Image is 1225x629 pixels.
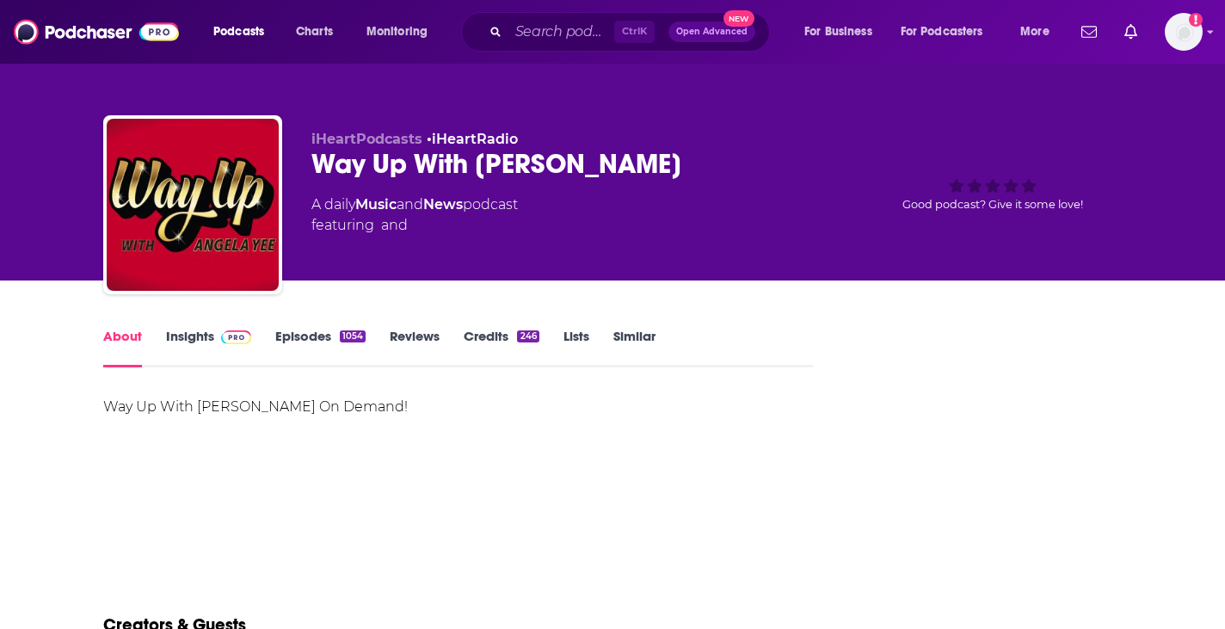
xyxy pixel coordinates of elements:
[901,20,983,44] span: For Podcasters
[792,18,894,46] button: open menu
[311,194,518,236] div: A daily podcast
[14,15,179,48] img: Podchaser - Follow, Share and Rate Podcasts
[1189,13,1203,27] svg: Add a profile image
[311,215,518,236] span: featuring
[166,328,251,367] a: InsightsPodchaser Pro
[668,22,755,42] button: Open AdvancedNew
[221,330,251,344] img: Podchaser Pro
[340,330,366,342] div: 1054
[311,131,422,147] span: iHeartPodcasts
[902,198,1083,211] span: Good podcast? Give it some love!
[1074,17,1104,46] a: Show notifications dropdown
[723,10,754,27] span: New
[103,395,813,419] div: Way Up With [PERSON_NAME] On Demand!
[676,28,748,36] span: Open Advanced
[1165,13,1203,51] img: User Profile
[103,328,142,367] a: About
[201,18,286,46] button: open menu
[366,20,428,44] span: Monitoring
[508,18,614,46] input: Search podcasts, credits, & more...
[296,20,333,44] span: Charts
[213,20,264,44] span: Podcasts
[477,12,786,52] div: Search podcasts, credits, & more...
[890,18,1008,46] button: open menu
[614,21,655,43] span: Ctrl K
[354,18,450,46] button: open menu
[1165,13,1203,51] button: Show profile menu
[397,196,423,213] span: and
[1020,20,1050,44] span: More
[613,328,656,367] a: Similar
[381,215,408,236] span: and
[423,196,463,213] a: News
[355,196,397,213] a: Music
[563,328,589,367] a: Lists
[517,330,539,342] div: 246
[1117,17,1144,46] a: Show notifications dropdown
[275,328,366,367] a: Episodes1054
[1165,13,1203,51] span: Logged in as cfreundlich
[432,131,518,147] a: iHeartRadio
[804,20,872,44] span: For Business
[107,119,279,291] img: Way Up With Angela Yee
[390,328,440,367] a: Reviews
[285,18,343,46] a: Charts
[864,131,1122,237] div: Good podcast? Give it some love!
[427,131,518,147] span: •
[1008,18,1071,46] button: open menu
[464,328,539,367] a: Credits246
